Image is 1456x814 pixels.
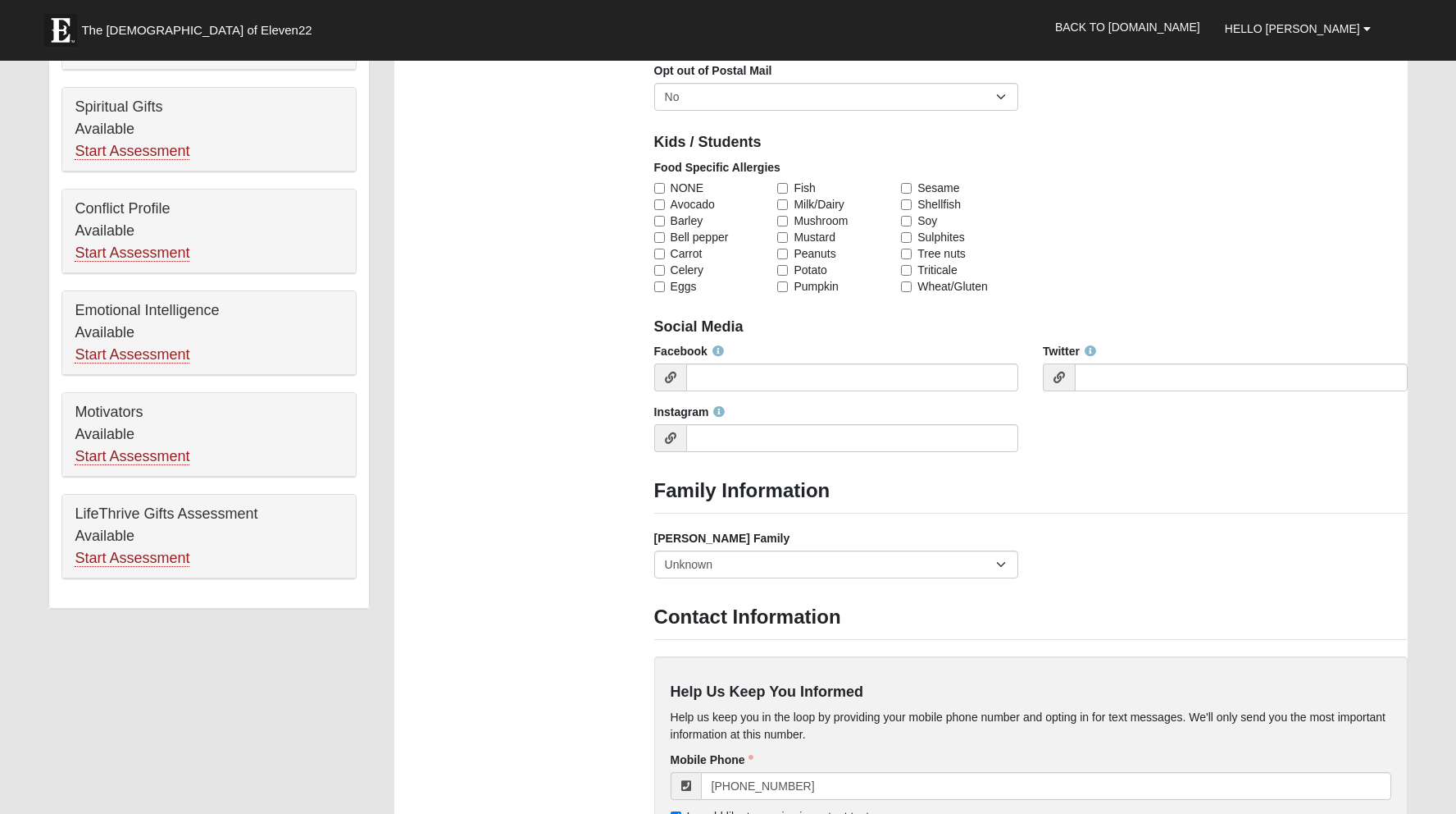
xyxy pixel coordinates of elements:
[901,183,912,194] input: Sesame
[917,229,965,245] span: Sulphites
[671,180,703,196] span: NONE
[654,232,665,243] input: Bell pepper
[654,159,780,176] label: Food Specific Allergies
[1043,343,1096,359] label: Twitter
[75,245,189,262] a: Start Assessment
[901,281,912,292] input: Wheat/Gluten
[62,190,356,273] div: Conflict Profile Available
[917,196,961,213] span: Shellfish
[44,14,77,47] img: Eleven22 logo
[75,550,189,567] a: Start Assessment
[654,404,726,420] label: Instagram
[1213,8,1383,49] a: Hello [PERSON_NAME]
[777,265,788,276] input: Potato
[1043,7,1213,48] a: Back to [DOMAIN_NAME]
[777,199,788,210] input: Milk/Dairy
[654,265,665,276] input: Celery
[917,262,958,278] span: Triticale
[777,249,788,259] input: Peanuts
[654,134,1408,152] h4: Kids / Students
[901,216,912,226] input: Soy
[75,143,189,160] a: Start Assessment
[654,199,665,210] input: Avocado
[794,262,826,278] span: Potato
[36,6,364,47] a: The [DEMOGRAPHIC_DATA] of Eleven22
[671,229,729,245] span: Bell pepper
[901,265,912,276] input: Triticale
[654,479,1408,503] h3: Family Information
[1225,22,1360,35] span: Hello [PERSON_NAME]
[62,88,356,171] div: Spiritual Gifts Available
[654,318,1408,336] h4: Social Media
[777,232,788,243] input: Mustard
[917,180,959,196] span: Sesame
[654,530,790,546] label: [PERSON_NAME] Family
[671,245,703,262] span: Carrot
[654,216,665,226] input: Barley
[62,291,356,375] div: Emotional Intelligence Available
[671,278,697,295] span: Eggs
[917,213,937,229] span: Soy
[794,245,835,262] span: Peanuts
[794,196,844,213] span: Milk/Dairy
[794,278,838,295] span: Pumpkin
[654,183,665,194] input: NONE
[654,249,665,259] input: Carrot
[654,606,1408,629] h3: Contact Information
[901,249,912,259] input: Tree nuts
[671,213,703,229] span: Barley
[62,393,356,477] div: Motivators Available
[671,752,753,768] label: Mobile Phone
[917,278,988,295] span: Wheat/Gluten
[901,232,912,243] input: Sulphites
[75,448,189,465] a: Start Assessment
[777,183,788,194] input: Fish
[794,213,848,229] span: Mushroom
[901,199,912,210] input: Shellfish
[654,281,665,292] input: Eggs
[777,281,788,292] input: Pumpkin
[671,262,703,278] span: Celery
[81,22,312,39] span: The [DEMOGRAPHIC_DATA] of Eleven22
[917,245,966,262] span: Tree nuts
[654,62,772,79] label: Opt out of Postal Mail
[654,343,724,359] label: Facebook
[671,196,715,213] span: Avocado
[671,709,1391,743] p: Help us keep you in the loop by providing your mobile phone number and opting in for text message...
[794,229,835,245] span: Mustard
[777,216,788,226] input: Mushroom
[62,495,356,578] div: LifeThrive Gifts Assessment Available
[671,684,1391,702] h4: Help Us Keep You Informed
[75,346,189,364] a: Start Assessment
[794,180,815,196] span: Fish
